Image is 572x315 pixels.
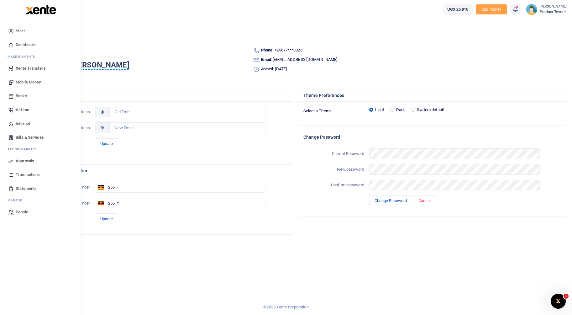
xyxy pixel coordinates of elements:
a: Mobile Money [5,75,76,89]
button: Update [95,138,118,149]
label: Current Password [301,151,367,157]
label: Select a Theme [301,108,367,114]
span: Transactions [16,172,40,178]
h4: Change Password [303,134,562,141]
li: M [5,52,76,61]
div: Uganda: +256 [95,198,120,208]
span: Dashboard [16,42,35,48]
span: 1 [564,294,569,299]
img: profile-user [526,4,537,15]
span: ake Payments [11,54,35,59]
label: Dark [396,107,405,113]
a: Xente Transfers [5,61,76,75]
a: Start [5,24,76,38]
a: profile-user [PERSON_NAME] Product Tests [526,4,567,15]
input: New Email [109,122,265,133]
a: UGX 25,810 [443,4,473,15]
span: [PERSON_NAME] [71,61,129,70]
h4: My profile [24,27,567,34]
li: : +25677***3026 [253,47,562,54]
iframe: Intercom live chat [551,294,566,309]
a: Banks [5,89,76,103]
span: UGX 25,810 [447,6,469,13]
span: Statements [16,185,37,192]
a: Add money [476,7,507,11]
span: Approvals [16,158,34,164]
span: Add money [476,4,507,15]
a: Dashboard [5,38,76,52]
label: System default [417,107,444,113]
span: Bills & Services [16,134,44,141]
li: M [5,195,76,205]
a: People [5,205,76,219]
li: : [EMAIL_ADDRESS][DOMAIN_NAME] [253,56,562,63]
span: Xente Transfers [16,65,46,72]
a: Approvals [5,154,76,168]
span: Start [16,28,25,34]
b: Joined [261,67,273,71]
label: Light [375,107,384,113]
input: Old Email [109,107,265,117]
button: Change Password [369,195,412,206]
h4: Change your phone number [29,167,288,174]
label: Confirm password [301,182,367,188]
span: anage [11,198,22,203]
div: Uganda: +256 [95,182,120,192]
span: Internet [16,120,30,127]
span: Banks [16,93,27,99]
a: Bills & Services [5,131,76,144]
span: People [16,209,28,215]
a: Internet [5,117,76,131]
span: Mobile Money [16,79,41,85]
a: Statements [5,182,76,195]
h4: Change your email [29,92,288,99]
a: Transactions [5,168,76,182]
label: New password [301,166,367,173]
button: Update [95,213,118,224]
a: logo-small logo-large logo-large [25,7,56,12]
li: Toup your wallet [476,4,507,15]
li: : [DATE] [253,66,562,73]
b: Phone [261,48,273,52]
span: Airtime [16,107,29,113]
span: countability [12,147,36,152]
b: Email [261,57,271,62]
a: Airtime [5,103,76,117]
div: +256 [106,184,115,190]
img: logo-large [26,5,56,14]
h4: Theme Preferences [303,92,562,99]
small: [PERSON_NAME] [540,4,567,9]
li: Ac [5,144,76,154]
li: Wallet ballance [440,4,476,15]
div: +256 [106,200,115,206]
button: Cancel [413,195,436,206]
span: Product Tests [540,9,567,15]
